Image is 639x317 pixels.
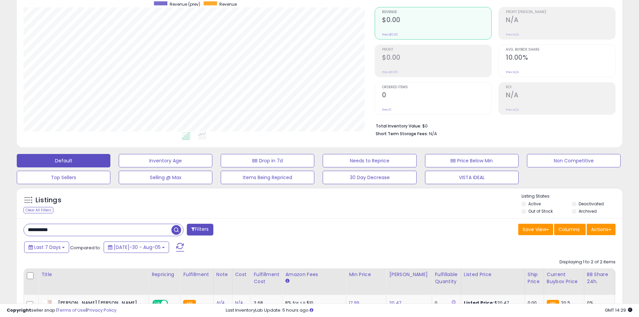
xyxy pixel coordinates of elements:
button: Filters [187,224,213,235]
span: Profit [382,48,491,52]
button: Non Competitive [527,154,621,167]
button: Columns [554,224,586,235]
label: Out of Stock [528,208,553,214]
div: Cost [235,271,248,278]
button: Inventory Age [119,154,212,167]
div: Fulfillment Cost [254,271,279,285]
h2: 10.00% [506,54,615,63]
div: Current Buybox Price [547,271,581,285]
h2: N/A [506,16,615,25]
button: Last 7 Days [24,242,69,253]
span: 2025-08-14 14:29 GMT [605,307,632,313]
small: Prev: $0.00 [382,33,398,37]
span: Columns [558,226,580,233]
div: Last InventoryLab Update: 5 hours ago. [226,307,632,314]
span: Revenue [382,10,491,14]
button: [DATE]-30 - Aug-05 [104,242,169,253]
span: Profit [PERSON_NAME] [506,10,615,14]
small: Amazon Fees. [285,278,289,284]
a: Privacy Policy [87,307,116,313]
span: Ordered Items [382,86,491,89]
span: Avg. Buybox Share [506,48,615,52]
div: Repricing [152,271,177,278]
a: Terms of Use [57,307,86,313]
div: Title [41,271,146,278]
span: Revenue (prev) [170,1,200,7]
div: Min Price [349,271,383,278]
div: Displaying 1 to 2 of 2 items [560,259,616,265]
label: Archived [579,208,597,214]
b: Total Inventory Value: [376,123,421,129]
label: Active [528,201,541,207]
div: Ship Price [528,271,541,285]
span: Last 7 Days [34,244,61,251]
div: Listed Price [464,271,522,278]
button: Actions [587,224,616,235]
p: Listing States: [522,193,622,200]
span: N/A [429,130,437,137]
b: Short Term Storage Fees: [376,131,428,137]
strong: Copyright [7,307,31,313]
h2: 0 [382,91,491,100]
small: Prev: 0 [382,108,391,112]
span: ROI [506,86,615,89]
small: Prev: N/A [506,108,519,112]
span: [DATE]-30 - Aug-05 [114,244,161,251]
div: Amazon Fees [285,271,343,278]
button: BB Drop in 7d [221,154,314,167]
span: Compared to: [70,245,101,251]
div: Clear All Filters [23,207,53,213]
h2: $0.00 [382,54,491,63]
button: Selling @ Max [119,171,212,184]
div: Fulfillable Quantity [435,271,458,285]
small: Prev: N/A [506,70,519,74]
label: Deactivated [579,201,604,207]
button: Save View [518,224,553,235]
small: Prev: N/A [506,33,519,37]
div: BB Share 24h. [587,271,611,285]
button: Default [17,154,110,167]
span: Revenue [219,1,237,7]
div: [PERSON_NAME] [389,271,429,278]
li: $0 [376,121,610,129]
button: Top Sellers [17,171,110,184]
button: Items Being Repriced [221,171,314,184]
h2: $0.00 [382,16,491,25]
button: Needs to Reprice [323,154,416,167]
button: 30 Day Decrease [323,171,416,184]
div: seller snap | | [7,307,116,314]
button: BB Price Below Min [425,154,519,167]
div: Note [216,271,229,278]
h5: Listings [36,196,61,205]
h2: N/A [506,91,615,100]
button: VISTA IDEAL [425,171,519,184]
div: Fulfillment [183,271,210,278]
small: Prev: $0.00 [382,70,398,74]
